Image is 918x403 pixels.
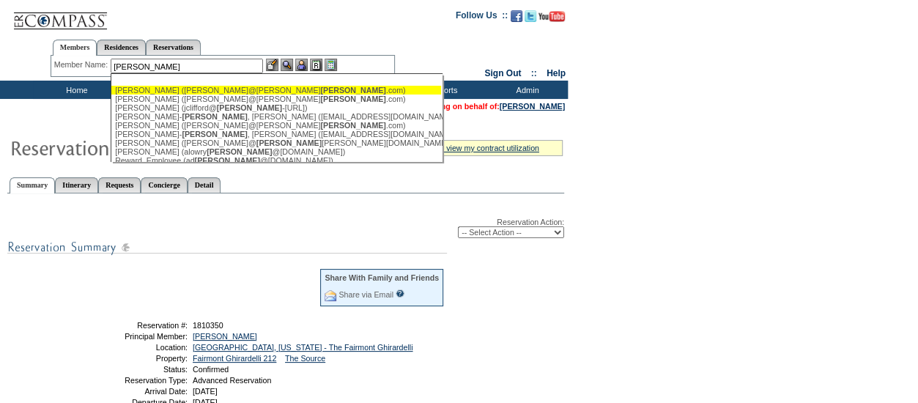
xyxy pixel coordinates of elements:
[484,68,521,78] a: Sign Out
[98,177,141,193] a: Requests
[193,343,412,352] a: [GEOGRAPHIC_DATA], [US_STATE] - The Fairmont Ghirardelli
[115,156,437,165] div: Reward, Employee (ad @[DOMAIN_NAME])
[538,15,565,23] a: Subscribe to our YouTube Channel
[217,103,282,112] span: [PERSON_NAME]
[115,121,437,130] div: [PERSON_NAME] ([PERSON_NAME]@[PERSON_NAME] .com)
[195,156,260,165] span: [PERSON_NAME]
[281,59,293,71] img: View
[193,376,271,385] span: Advanced Reservation
[440,144,539,152] a: » view my contract utilization
[83,365,188,374] td: Status:
[97,40,146,55] a: Residences
[325,59,337,71] img: b_calculator.gif
[115,130,437,138] div: [PERSON_NAME]- , [PERSON_NAME] ([EMAIL_ADDRESS][DOMAIN_NAME])
[33,81,117,99] td: Home
[53,40,97,56] a: Members
[320,121,385,130] span: [PERSON_NAME]
[115,86,437,95] div: [PERSON_NAME] ([PERSON_NAME]@[PERSON_NAME] .com)
[55,177,98,193] a: Itinerary
[115,95,437,103] div: [PERSON_NAME] ([PERSON_NAME]@[PERSON_NAME] .com)
[338,290,393,299] a: Share via Email
[83,354,188,363] td: Property:
[538,11,565,22] img: Subscribe to our YouTube Channel
[193,365,229,374] span: Confirmed
[10,133,303,162] img: Reservaton Summary
[456,9,508,26] td: Follow Us ::
[511,15,522,23] a: Become our fan on Facebook
[500,102,565,111] a: [PERSON_NAME]
[531,68,537,78] span: ::
[54,59,111,71] div: Member Name:
[7,218,564,238] div: Reservation Action:
[193,354,276,363] a: Fairmont Ghirardelli 212
[193,387,218,396] span: [DATE]
[83,321,188,330] td: Reservation #:
[83,332,188,341] td: Principal Member:
[484,81,568,99] td: Admin
[115,103,437,112] div: [PERSON_NAME] (jclifford@ -[URL])
[83,376,188,385] td: Reservation Type:
[10,177,55,193] a: Summary
[320,95,385,103] span: [PERSON_NAME]
[525,15,536,23] a: Follow us on Twitter
[547,68,566,78] a: Help
[182,130,247,138] span: [PERSON_NAME]
[320,86,385,95] span: [PERSON_NAME]
[141,177,187,193] a: Concierge
[193,321,223,330] span: 1810350
[146,40,201,55] a: Reservations
[207,147,272,156] span: [PERSON_NAME]
[193,332,257,341] a: [PERSON_NAME]
[511,10,522,22] img: Become our fan on Facebook
[83,387,188,396] td: Arrival Date:
[115,112,437,121] div: [PERSON_NAME]- , [PERSON_NAME] ([EMAIL_ADDRESS][DOMAIN_NAME])
[115,138,437,147] div: [PERSON_NAME] ([PERSON_NAME]@ [PERSON_NAME][DOMAIN_NAME])
[188,177,221,193] a: Detail
[266,59,278,71] img: b_edit.gif
[396,289,404,297] input: What is this?
[397,102,565,111] span: You are acting on behalf of:
[325,273,439,282] div: Share With Family and Friends
[256,138,322,147] span: [PERSON_NAME]
[285,354,325,363] a: The Source
[83,343,188,352] td: Location:
[182,112,247,121] span: [PERSON_NAME]
[115,147,437,156] div: [PERSON_NAME] (alowry @[DOMAIN_NAME])
[295,59,308,71] img: Impersonate
[525,10,536,22] img: Follow us on Twitter
[310,59,322,71] img: Reservations
[7,238,447,256] img: subTtlResSummary.gif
